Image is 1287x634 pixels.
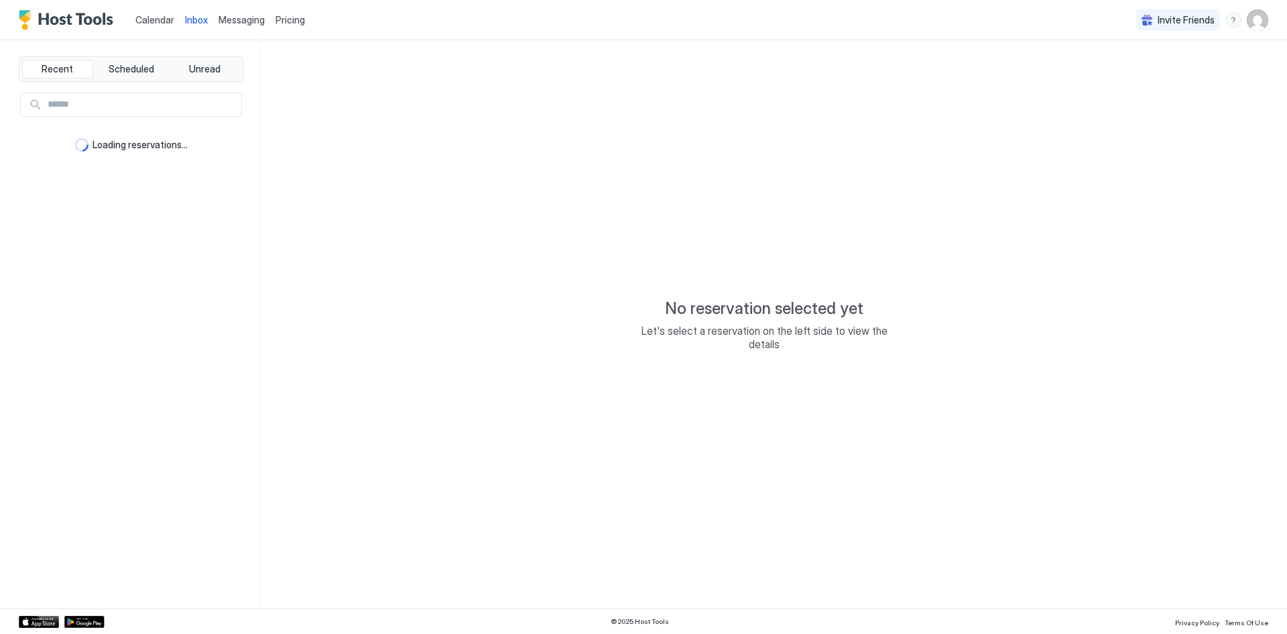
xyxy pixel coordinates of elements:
[1158,14,1215,26] span: Invite Friends
[275,14,305,26] span: Pricing
[93,139,188,151] span: Loading reservations...
[135,14,174,25] span: Calendar
[185,13,208,27] a: Inbox
[189,63,221,75] span: Unread
[75,138,88,152] div: loading
[185,14,208,25] span: Inbox
[64,616,105,628] a: Google Play Store
[19,56,243,82] div: tab-group
[630,324,898,351] span: Let's select a reservation on the left side to view the details
[109,63,154,75] span: Scheduled
[19,616,59,628] a: App Store
[1225,619,1268,627] span: Terms Of Use
[1175,615,1219,629] a: Privacy Policy
[19,10,119,30] a: Host Tools Logo
[135,13,174,27] a: Calendar
[219,14,265,25] span: Messaging
[42,93,241,116] input: Input Field
[1225,615,1268,629] a: Terms Of Use
[1175,619,1219,627] span: Privacy Policy
[219,13,265,27] a: Messaging
[96,60,167,78] button: Scheduled
[1225,12,1241,28] div: menu
[169,60,240,78] button: Unread
[42,63,73,75] span: Recent
[665,299,863,319] span: No reservation selected yet
[611,617,669,626] span: © 2025 Host Tools
[1247,9,1268,31] div: User profile
[22,60,93,78] button: Recent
